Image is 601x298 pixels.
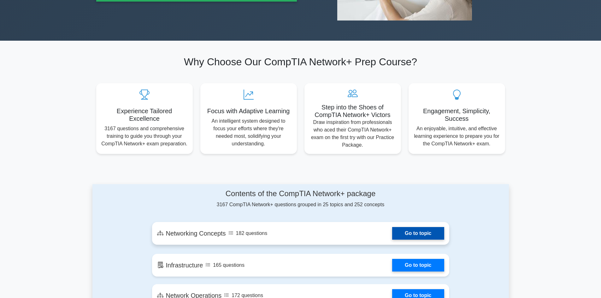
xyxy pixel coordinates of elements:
[96,56,505,68] h2: Why Choose Our CompTIA Network+ Prep Course?
[392,227,444,240] a: Go to topic
[392,259,444,272] a: Go to topic
[152,189,449,208] div: 3167 CompTIA Network+ questions grouped in 25 topics and 252 concepts
[414,125,500,148] p: An enjoyable, intuitive, and effective learning experience to prepare you for the CompTIA Network...
[205,107,292,115] h5: Focus with Adaptive Learning
[205,117,292,148] p: An intelligent system designed to focus your efforts where they're needed most, solidifying your ...
[101,125,188,148] p: 3167 questions and comprehensive training to guide you through your CompTIA Network+ exam prepara...
[101,107,188,122] h5: Experience Tailored Excellence
[309,103,396,119] h5: Step into the Shoes of CompTIA Network+ Victors
[414,107,500,122] h5: Engagement, Simplicity, Success
[152,189,449,198] h4: Contents of the CompTIA Network+ package
[309,119,396,149] p: Draw inspiration from professionals who aced their CompTIA Network+ exam on the first try with ou...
